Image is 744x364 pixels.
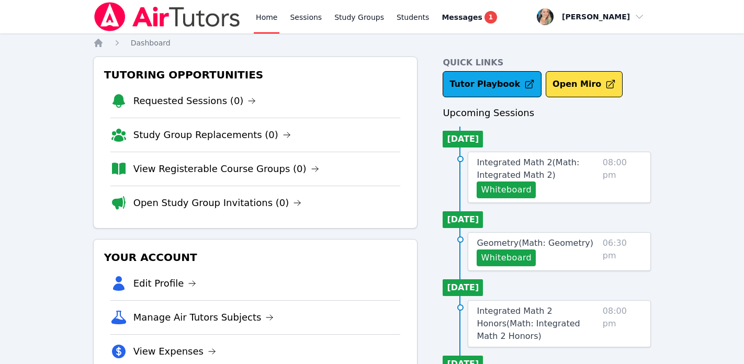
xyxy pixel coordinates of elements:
[93,38,651,48] nav: Breadcrumb
[477,157,579,180] span: Integrated Math 2 ( Math: Integrated Math 2 )
[131,39,171,47] span: Dashboard
[133,344,216,359] a: View Expenses
[477,249,536,266] button: Whiteboard
[603,305,642,343] span: 08:00 pm
[477,237,593,249] a: Geometry(Math: Geometry)
[603,156,642,198] span: 08:00 pm
[133,128,291,142] a: Study Group Replacements (0)
[484,11,497,24] span: 1
[477,306,580,341] span: Integrated Math 2 Honors ( Math: Integrated Math 2 Honors )
[477,238,593,248] span: Geometry ( Math: Geometry )
[442,12,482,22] span: Messages
[102,65,409,84] h3: Tutoring Opportunities
[546,71,623,97] button: Open Miro
[443,56,651,69] h4: Quick Links
[133,162,319,176] a: View Registerable Course Groups (0)
[133,196,302,210] a: Open Study Group Invitations (0)
[133,94,256,108] a: Requested Sessions (0)
[93,2,241,31] img: Air Tutors
[443,106,651,120] h3: Upcoming Sessions
[477,156,598,181] a: Integrated Math 2(Math: Integrated Math 2)
[102,248,409,267] h3: Your Account
[443,211,483,228] li: [DATE]
[477,305,598,343] a: Integrated Math 2 Honors(Math: Integrated Math 2 Honors)
[443,131,483,147] li: [DATE]
[477,181,536,198] button: Whiteboard
[443,279,483,296] li: [DATE]
[131,38,171,48] a: Dashboard
[133,276,197,291] a: Edit Profile
[133,310,274,325] a: Manage Air Tutors Subjects
[603,237,642,266] span: 06:30 pm
[443,71,542,97] a: Tutor Playbook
